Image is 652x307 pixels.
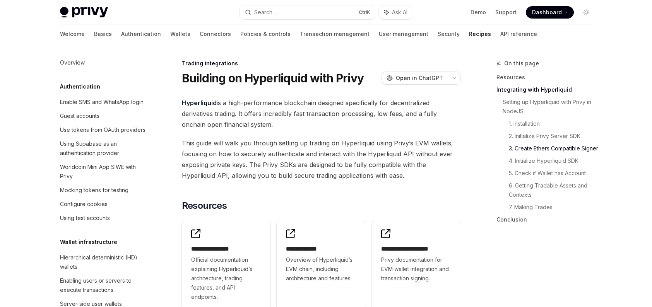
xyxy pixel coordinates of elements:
[495,9,517,16] a: Support
[54,251,153,274] a: Hierarchical deterministic (HD) wallets
[509,167,599,179] a: 5. Check if Wallet has Account
[60,82,100,91] h5: Authentication
[54,95,153,109] a: Enable SMS and WhatsApp login
[60,237,117,247] h5: Wallet infrastructure
[580,6,592,19] button: Toggle dark mode
[60,139,148,158] div: Using Supabase as an authentication provider
[379,25,428,43] a: User management
[359,9,370,15] span: Ctrl K
[438,25,460,43] a: Security
[240,5,375,19] button: Search...CtrlK
[509,130,599,142] a: 2. Initialize Privy Server SDK
[60,125,145,135] div: Use tokens from OAuth providers
[503,96,599,118] a: Setting up Hyperliquid with Privy in NodeJS
[382,72,448,85] button: Open in ChatGPT
[469,25,491,43] a: Recipes
[509,155,599,167] a: 4. Initialize Hyperliquid SDK
[396,74,443,82] span: Open in ChatGPT
[392,9,407,16] span: Ask AI
[60,213,110,223] div: Using test accounts
[381,255,452,283] span: Privy documentation for EVM wallet integration and transaction signing.
[60,111,99,121] div: Guest accounts
[500,25,537,43] a: API reference
[509,201,599,213] a: 7. Making Trades
[54,137,153,160] a: Using Supabase as an authentication provider
[170,25,190,43] a: Wallets
[54,274,153,297] a: Enabling users or servers to execute transactions
[471,9,486,16] a: Demo
[182,138,461,181] span: This guide will walk you through setting up trading on Hyperliquid using Privy’s EVM wallets, foc...
[60,200,108,209] div: Configure cookies
[60,253,148,271] div: Hierarchical deterministic (HD) wallets
[496,213,599,226] a: Conclusion
[60,97,144,107] div: Enable SMS and WhatsApp login
[54,183,153,197] a: Mocking tokens for testing
[379,5,413,19] button: Ask AI
[121,25,161,43] a: Authentication
[182,60,461,67] div: Trading integrations
[240,25,291,43] a: Policies & controls
[60,276,148,295] div: Enabling users or servers to execute transactions
[94,25,112,43] a: Basics
[54,160,153,183] a: Worldcoin Mini App SIWE with Privy
[60,58,85,67] div: Overview
[509,142,599,155] a: 3. Create Ethers Compatible Signer
[54,56,153,70] a: Overview
[509,179,599,201] a: 6. Getting Tradable Assets and Contexts
[496,84,599,96] a: Integrating with Hyperliquid
[496,71,599,84] a: Resources
[60,7,108,18] img: light logo
[182,200,227,212] span: Resources
[54,123,153,137] a: Use tokens from OAuth providers
[182,71,364,85] h1: Building on Hyperliquid with Privy
[300,25,370,43] a: Transaction management
[254,8,276,17] div: Search...
[60,162,148,181] div: Worldcoin Mini App SIWE with Privy
[60,186,128,195] div: Mocking tokens for testing
[200,25,231,43] a: Connectors
[532,9,562,16] span: Dashboard
[182,97,461,130] span: is a high-performance blockchain designed specifically for decentralized derivatives trading. It ...
[54,109,153,123] a: Guest accounts
[54,197,153,211] a: Configure cookies
[526,6,574,19] a: Dashboard
[509,118,599,130] a: 1. Installation
[191,255,262,302] span: Official documentation explaining Hyperliquid’s architecture, trading features, and API endpoints.
[286,255,356,283] span: Overview of Hyperliquid’s EVM chain, including architecture and features.
[504,59,539,68] span: On this page
[60,25,85,43] a: Welcome
[182,99,217,107] a: Hyperliquid
[54,211,153,225] a: Using test accounts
